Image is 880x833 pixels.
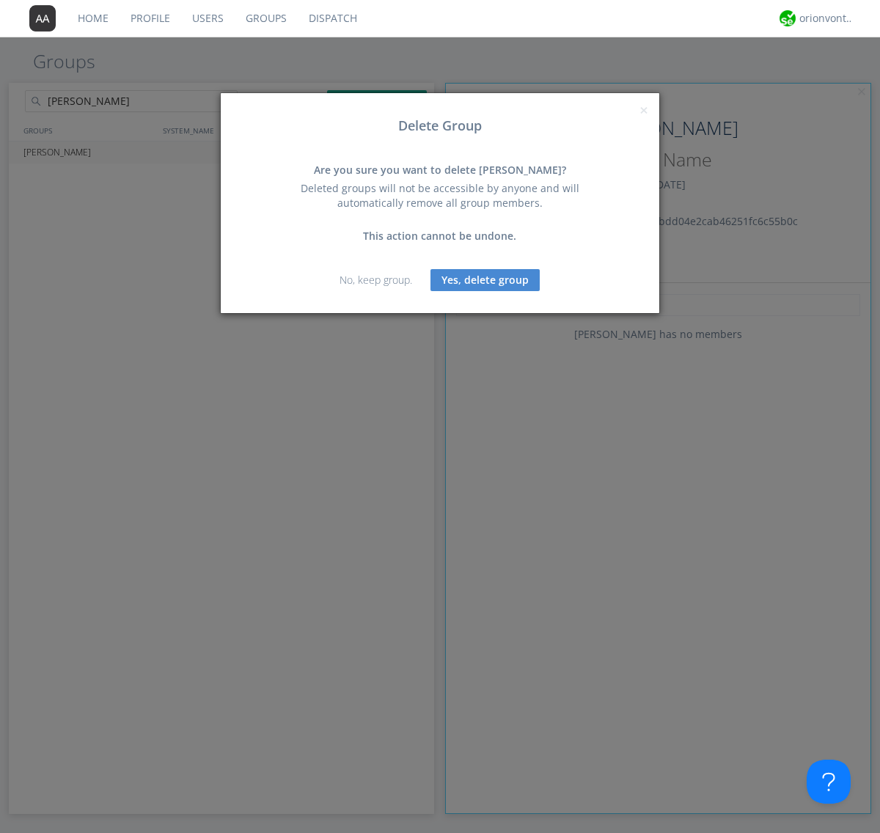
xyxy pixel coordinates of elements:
[799,11,854,26] div: orionvontas+atlas+automation+org2
[282,181,598,210] div: Deleted groups will not be accessible by anyone and will automatically remove all group members.
[780,10,796,26] img: 29d36aed6fa347d5a1537e7736e6aa13
[340,273,412,287] a: No, keep group.
[282,229,598,243] div: This action cannot be undone.
[430,269,540,291] button: Yes, delete group
[29,5,56,32] img: 373638.png
[639,100,648,120] span: ×
[232,119,648,133] h3: Delete Group
[282,163,598,177] div: Are you sure you want to delete [PERSON_NAME]?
